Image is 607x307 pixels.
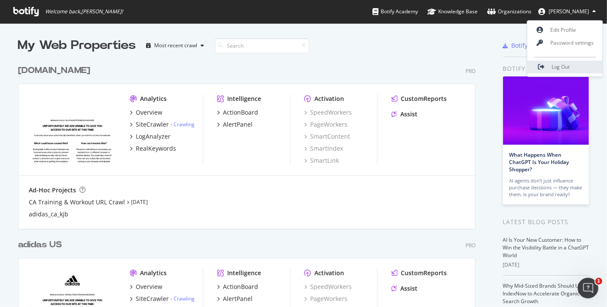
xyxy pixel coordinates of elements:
[401,94,447,103] div: CustomReports
[304,283,352,291] a: SpeedWorkers
[595,278,602,285] span: 1
[217,283,258,291] a: ActionBoard
[130,295,195,303] a: SiteCrawler- Crawling
[512,41,572,50] div: Botify Chrome Plugin
[552,64,570,71] span: Log Out
[130,132,171,141] a: LogAnalyzer
[29,210,68,219] a: adidas_ca_kjb
[171,121,195,128] div: -
[140,269,167,277] div: Analytics
[503,64,589,73] div: Botify news
[466,67,476,75] div: Pro
[304,120,348,129] a: PageWorkers
[391,284,418,293] a: Assist
[503,236,589,259] a: AI Is Your New Customer: How to Win the Visibility Battle in a ChatGPT World
[136,144,176,153] div: RealKeywords
[400,110,418,119] div: Assist
[18,239,62,251] div: adidas US
[140,94,167,103] div: Analytics
[155,43,198,48] div: Most recent crawl
[503,282,585,305] a: Why Mid-Sized Brands Should Use IndexNow to Accelerate Organic Search Growth
[136,132,171,141] div: LogAnalyzer
[45,8,123,15] span: Welcome back, [PERSON_NAME] !
[227,269,261,277] div: Intelligence
[130,108,162,117] a: Overview
[531,5,603,18] button: [PERSON_NAME]
[400,284,418,293] div: Assist
[314,94,344,103] div: Activation
[174,121,195,128] a: Crawling
[391,94,447,103] a: CustomReports
[171,295,195,302] div: -
[217,120,253,129] a: AlertPanel
[509,151,569,173] a: What Happens When ChatGPT Is Your Holiday Shopper?
[314,269,344,277] div: Activation
[578,278,598,298] iframe: Intercom live chat
[549,8,589,15] span: Kavit Vichhivora
[391,110,418,119] a: Assist
[130,120,195,129] a: SiteCrawler- Crawling
[143,39,208,52] button: Most recent crawl
[391,269,447,277] a: CustomReports
[223,283,258,291] div: ActionBoard
[528,61,603,73] a: Log Out
[223,295,253,303] div: AlertPanel
[372,7,418,16] div: Botify Academy
[304,295,348,303] a: PageWorkers
[136,120,169,129] div: SiteCrawler
[503,76,589,145] img: What Happens When ChatGPT Is Your Holiday Shopper?
[528,24,603,36] a: Edit Profile
[136,283,162,291] div: Overview
[509,177,583,198] div: AI agents don’t just influence purchase decisions — they make them. Is your brand ready?
[304,156,339,165] a: SmartLink
[217,295,253,303] a: AlertPanel
[130,144,176,153] a: RealKeywords
[217,108,258,117] a: ActionBoard
[130,283,162,291] a: Overview
[18,239,65,251] a: adidas US
[223,108,258,117] div: ActionBoard
[223,120,253,129] div: AlertPanel
[427,7,478,16] div: Knowledge Base
[304,144,343,153] a: SmartIndex
[503,261,589,269] div: [DATE]
[466,242,476,249] div: Pro
[304,132,350,141] a: SmartContent
[131,198,148,206] a: [DATE]
[18,64,90,77] div: [DOMAIN_NAME]
[215,38,309,53] input: Search
[136,295,169,303] div: SiteCrawler
[29,198,125,207] a: CA Training & Workout URL Crawl
[401,269,447,277] div: CustomReports
[227,94,261,103] div: Intelligence
[304,108,352,117] a: SpeedWorkers
[18,64,94,77] a: [DOMAIN_NAME]
[174,295,195,302] a: Crawling
[503,217,589,227] div: Latest Blog Posts
[29,186,76,195] div: Ad-Hoc Projects
[29,94,116,164] img: adidas.ca
[503,41,572,50] a: Botify Chrome Plugin
[528,36,603,49] a: Password settings
[136,108,162,117] div: Overview
[18,37,136,54] div: My Web Properties
[487,7,531,16] div: Organizations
